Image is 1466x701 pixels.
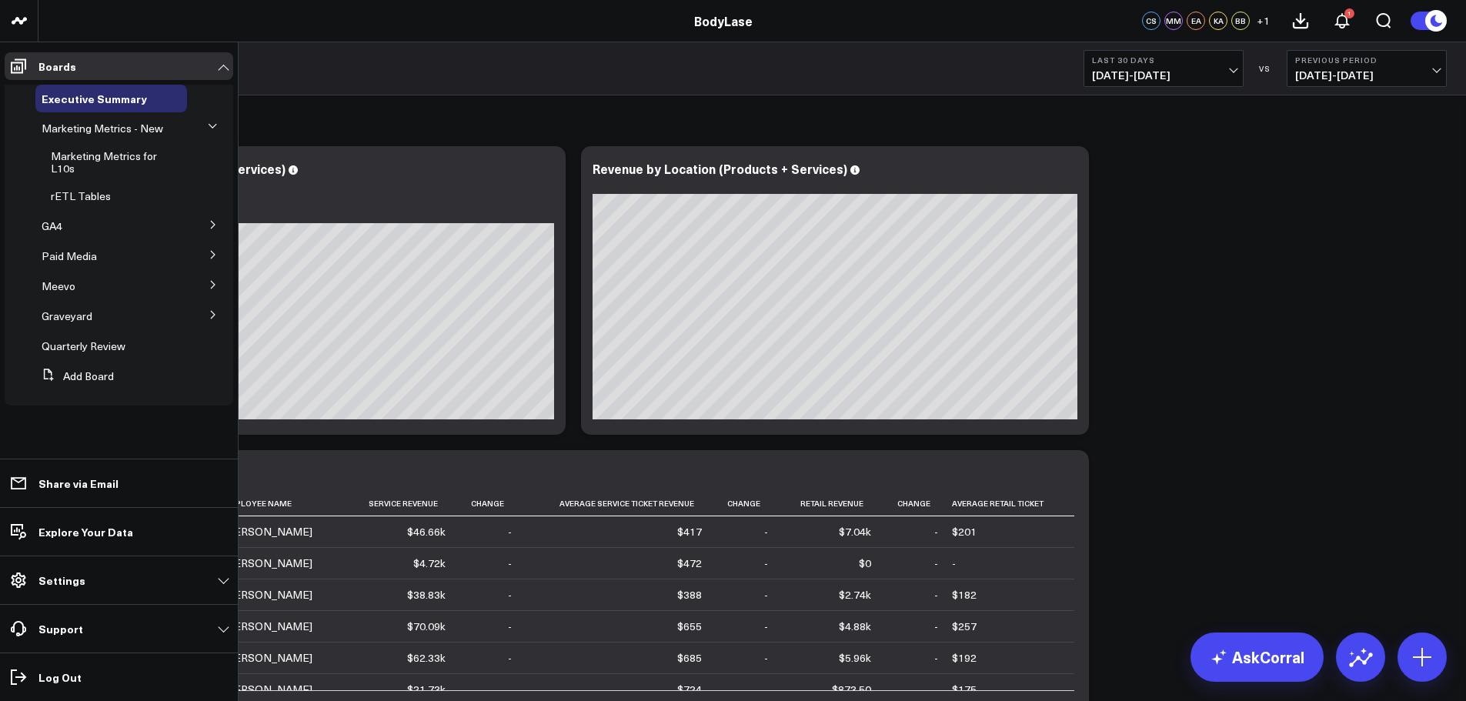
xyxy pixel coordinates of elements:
[42,339,125,353] span: Quarterly Review
[42,249,97,263] span: Paid Media
[42,280,75,292] a: Meevo
[934,619,938,634] div: -
[1257,15,1270,26] span: + 1
[839,587,871,603] div: $2.74k
[1092,55,1235,65] b: Last 30 Days
[42,122,163,135] a: Marketing Metrics - New
[51,149,157,175] span: Marketing Metrics for L10s
[1164,12,1183,30] div: MM
[839,524,871,539] div: $7.04k
[694,12,753,29] a: BodyLase
[593,160,847,177] div: Revenue by Location (Products + Services)
[859,556,871,571] div: $0
[934,682,938,697] div: -
[1295,55,1438,65] b: Previous Period
[223,491,349,516] th: Employee Name
[42,340,125,352] a: Quarterly Review
[223,556,312,571] div: [PERSON_NAME]
[51,190,111,202] a: rETL Tables
[1187,12,1205,30] div: EA
[1142,12,1160,30] div: CS
[677,556,702,571] div: $472
[38,574,85,586] p: Settings
[952,524,977,539] div: $201
[223,682,312,697] div: [PERSON_NAME]
[885,491,951,516] th: Change
[42,309,92,323] span: Graveyard
[42,310,92,322] a: Graveyard
[952,587,977,603] div: $182
[952,682,977,697] div: $175
[839,619,871,634] div: $4.88k
[952,491,1074,516] th: Average Retail Ticket
[764,619,768,634] div: -
[42,250,97,262] a: Paid Media
[1254,12,1272,30] button: +1
[223,587,312,603] div: [PERSON_NAME]
[38,671,82,683] p: Log Out
[459,491,526,516] th: Change
[223,524,312,539] div: [PERSON_NAME]
[934,587,938,603] div: -
[508,556,512,571] div: -
[38,526,133,538] p: Explore Your Data
[764,556,768,571] div: -
[1251,64,1279,73] div: VS
[934,524,938,539] div: -
[677,682,702,697] div: $724
[952,619,977,634] div: $257
[413,556,446,571] div: $4.72k
[526,491,716,516] th: Average Service Ticket Revenue
[38,623,83,635] p: Support
[1084,50,1244,87] button: Last 30 Days[DATE]-[DATE]
[1190,633,1324,682] a: AskCorral
[407,682,446,697] div: $21.73k
[782,491,885,516] th: Retail Revenue
[1209,12,1227,30] div: KA
[51,189,111,203] span: rETL Tables
[38,60,76,72] p: Boards
[1344,8,1354,18] div: 1
[832,682,871,697] div: $873.50
[5,663,233,691] a: Log Out
[38,477,119,489] p: Share via Email
[934,556,938,571] div: -
[952,650,977,666] div: $192
[764,682,768,697] div: -
[677,650,702,666] div: $685
[223,650,312,666] div: [PERSON_NAME]
[1287,50,1447,87] button: Previous Period[DATE]-[DATE]
[407,587,446,603] div: $38.83k
[764,587,768,603] div: -
[42,121,163,135] span: Marketing Metrics - New
[508,682,512,697] div: -
[42,219,62,233] span: GA4
[407,619,446,634] div: $70.09k
[1295,69,1438,82] span: [DATE] - [DATE]
[508,587,512,603] div: -
[407,650,446,666] div: $62.33k
[508,524,512,539] div: -
[934,650,938,666] div: -
[42,92,147,105] a: Executive Summary
[764,650,768,666] div: -
[677,524,702,539] div: $417
[42,279,75,293] span: Meevo
[677,619,702,634] div: $655
[223,619,312,634] div: [PERSON_NAME]
[764,524,768,539] div: -
[716,491,782,516] th: Change
[35,362,114,390] button: Add Board
[407,524,446,539] div: $46.66k
[508,619,512,634] div: -
[839,650,871,666] div: $5.96k
[51,150,167,175] a: Marketing Metrics for L10s
[42,91,147,106] span: Executive Summary
[1092,69,1235,82] span: [DATE] - [DATE]
[677,587,702,603] div: $388
[42,220,62,232] a: GA4
[508,650,512,666] div: -
[349,491,459,516] th: Service Revenue
[1231,12,1250,30] div: BB
[69,211,554,223] div: Previous: $1.03M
